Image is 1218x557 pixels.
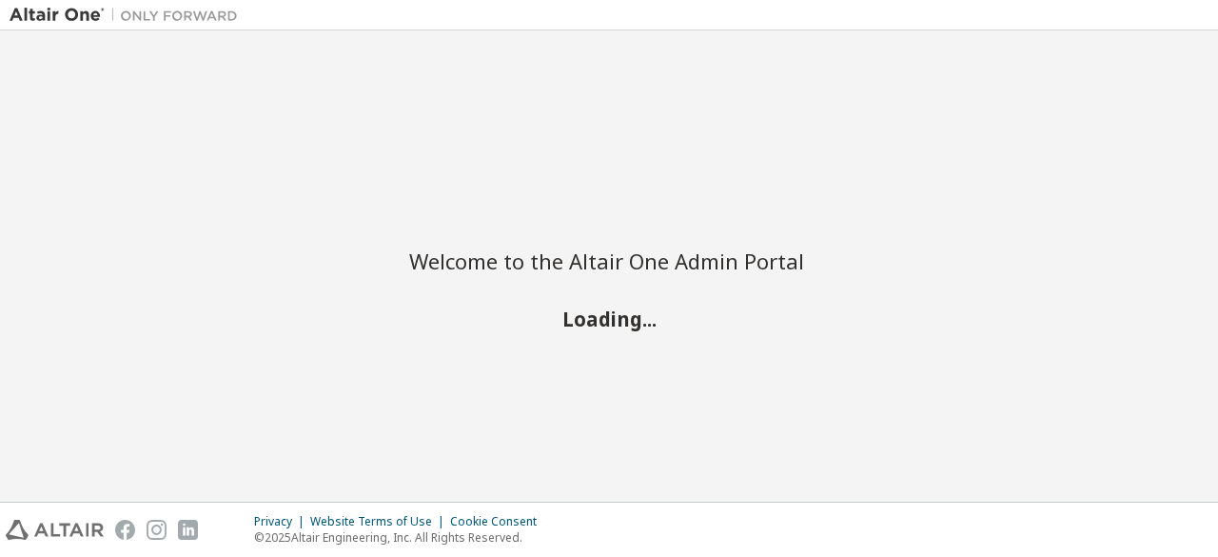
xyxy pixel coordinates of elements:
img: instagram.svg [147,520,167,540]
h2: Welcome to the Altair One Admin Portal [409,248,809,274]
h2: Loading... [409,306,809,330]
img: altair_logo.svg [6,520,104,540]
img: linkedin.svg [178,520,198,540]
img: facebook.svg [115,520,135,540]
p: © 2025 Altair Engineering, Inc. All Rights Reserved. [254,529,548,546]
img: Altair One [10,6,247,25]
div: Website Terms of Use [310,514,450,529]
div: Cookie Consent [450,514,548,529]
div: Privacy [254,514,310,529]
